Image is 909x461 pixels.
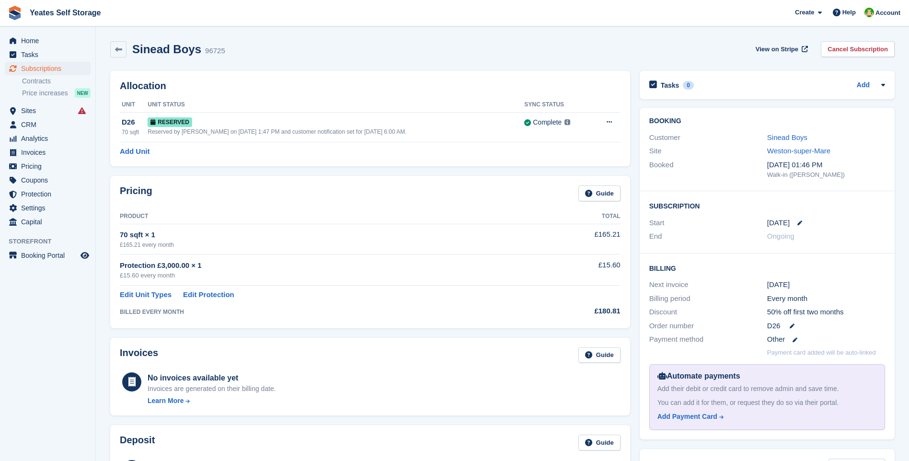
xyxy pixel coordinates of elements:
[767,321,781,332] span: D26
[21,118,79,131] span: CRM
[767,334,885,345] div: Other
[79,250,91,261] a: Preview store
[767,170,885,180] div: Walk-in ([PERSON_NAME])
[120,81,621,92] h2: Allocation
[683,81,694,90] div: 0
[578,185,621,201] a: Guide
[767,147,830,155] a: Weston-super-Mare
[649,279,767,290] div: Next invoice
[767,348,876,357] p: Payment card added will be auto-linked
[795,8,814,17] span: Create
[120,146,150,157] a: Add Unit
[8,6,22,20] img: stora-icon-8386f47178a22dfd0bd8f6a31ec36ba5ce8667c1dd55bd0f319d3a0aa187defe.svg
[120,308,528,316] div: BILLED EVERY MONTH
[649,218,767,229] div: Start
[657,412,717,422] div: Add Payment Card
[578,347,621,363] a: Guide
[5,160,91,173] a: menu
[657,370,877,382] div: Automate payments
[661,81,679,90] h2: Tasks
[767,307,885,318] div: 50% off first two months
[22,89,68,98] span: Price increases
[649,307,767,318] div: Discount
[148,396,276,406] a: Learn More
[756,45,798,54] span: View on Stripe
[821,41,895,57] a: Cancel Subscription
[649,117,885,125] h2: Booking
[120,260,528,271] div: Protection £3,000.00 × 1
[5,118,91,131] a: menu
[649,263,885,273] h2: Billing
[132,43,201,56] h2: Sinead Boys
[148,97,524,113] th: Unit Status
[120,97,148,113] th: Unit
[5,215,91,229] a: menu
[21,48,79,61] span: Tasks
[528,254,620,286] td: £15.60
[120,230,528,241] div: 70 sqft × 1
[857,80,870,91] a: Add
[22,88,91,98] a: Price increases NEW
[148,372,276,384] div: No invoices available yet
[21,215,79,229] span: Capital
[649,334,767,345] div: Payment method
[578,435,621,450] a: Guide
[657,398,877,408] div: You can add it for them, or request they do so via their portal.
[5,104,91,117] a: menu
[21,249,79,262] span: Booking Portal
[842,8,856,17] span: Help
[528,224,620,254] td: £165.21
[21,34,79,47] span: Home
[21,187,79,201] span: Protection
[5,173,91,187] a: menu
[5,187,91,201] a: menu
[767,232,794,240] span: Ongoing
[78,107,86,115] i: Smart entry sync failures have occurred
[5,132,91,145] a: menu
[649,231,767,242] div: End
[120,347,158,363] h2: Invoices
[26,5,105,21] a: Yeates Self Storage
[657,384,877,394] div: Add their debit or credit card to remove admin and save time.
[524,97,591,113] th: Sync Status
[21,62,79,75] span: Subscriptions
[875,8,900,18] span: Account
[528,209,620,224] th: Total
[5,201,91,215] a: menu
[752,41,810,57] a: View on Stripe
[148,396,184,406] div: Learn More
[5,146,91,159] a: menu
[767,160,885,171] div: [DATE] 01:46 PM
[148,127,524,136] div: Reserved by [PERSON_NAME] on [DATE] 1:47 PM and customer notification set for [DATE] 6:00 AM.
[22,77,91,86] a: Contracts
[120,185,152,201] h2: Pricing
[75,88,91,98] div: NEW
[528,306,620,317] div: £180.81
[864,8,874,17] img: Angela Field
[9,237,95,246] span: Storefront
[120,209,528,224] th: Product
[21,201,79,215] span: Settings
[649,146,767,157] div: Site
[657,412,873,422] a: Add Payment Card
[183,289,234,300] a: Edit Protection
[767,293,885,304] div: Every month
[5,249,91,262] a: menu
[767,218,790,229] time: 2025-09-13 23:00:00 UTC
[205,46,225,57] div: 96725
[122,117,148,128] div: D26
[767,133,807,141] a: Sinead Boys
[21,132,79,145] span: Analytics
[148,117,192,127] span: Reserved
[5,62,91,75] a: menu
[564,119,570,125] img: icon-info-grey-7440780725fd019a000dd9b08b2336e03edf1995a4989e88bcd33f0948082b44.svg
[21,160,79,173] span: Pricing
[120,241,528,249] div: £165.21 every month
[21,146,79,159] span: Invoices
[767,279,885,290] div: [DATE]
[120,289,172,300] a: Edit Unit Types
[533,117,562,127] div: Complete
[649,293,767,304] div: Billing period
[21,173,79,187] span: Coupons
[148,384,276,394] div: Invoices are generated on their billing date.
